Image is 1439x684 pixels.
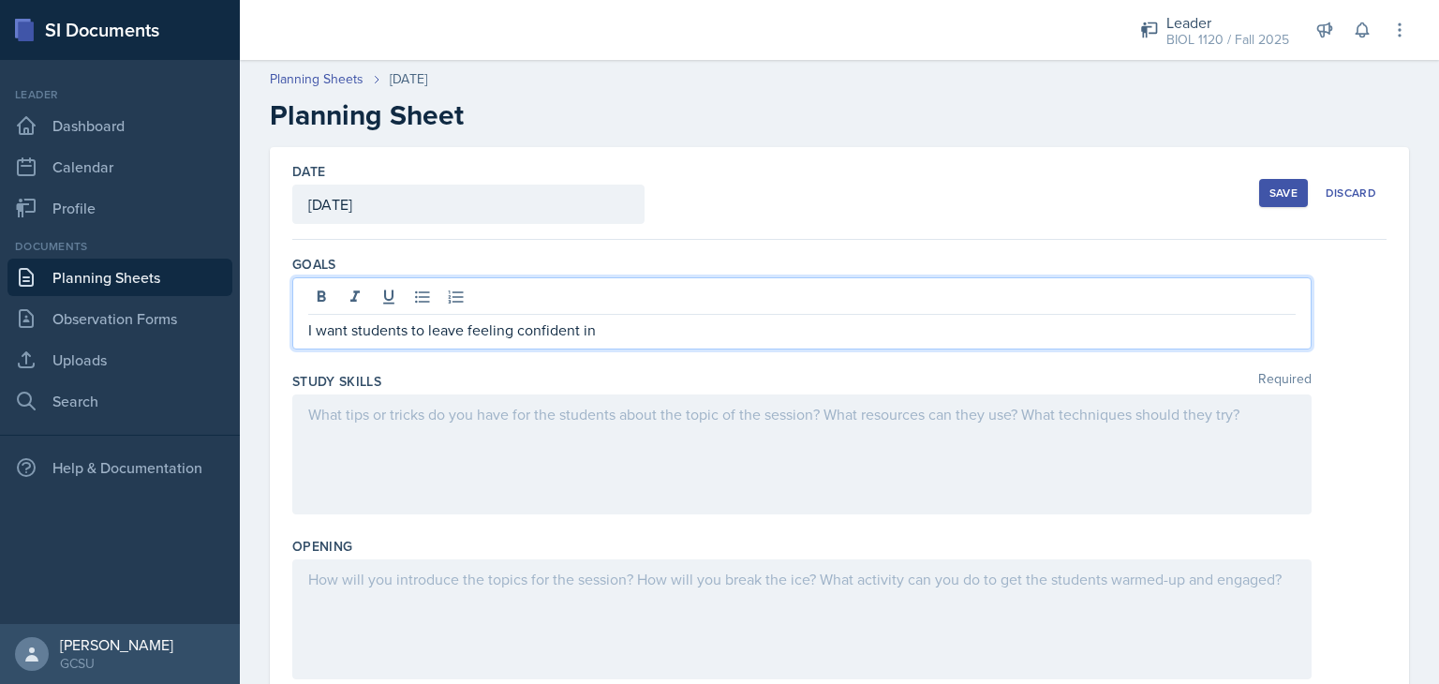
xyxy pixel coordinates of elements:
[1326,186,1376,201] div: Discard
[292,372,381,391] label: Study Skills
[7,189,232,227] a: Profile
[1269,186,1298,201] div: Save
[7,382,232,420] a: Search
[7,148,232,186] a: Calendar
[292,162,325,181] label: Date
[60,654,173,673] div: GCSU
[60,635,173,654] div: [PERSON_NAME]
[7,259,232,296] a: Planning Sheets
[390,69,427,89] div: [DATE]
[1259,179,1308,207] button: Save
[7,449,232,486] div: Help & Documentation
[7,86,232,103] div: Leader
[1258,372,1312,391] span: Required
[7,341,232,379] a: Uploads
[7,107,232,144] a: Dashboard
[7,300,232,337] a: Observation Forms
[1315,179,1387,207] button: Discard
[292,537,352,556] label: Opening
[308,319,1296,341] p: I want students to leave feeling confident in
[270,69,363,89] a: Planning Sheets
[1166,11,1289,34] div: Leader
[292,255,336,274] label: Goals
[1166,30,1289,50] div: BIOL 1120 / Fall 2025
[7,238,232,255] div: Documents
[270,98,1409,132] h2: Planning Sheet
